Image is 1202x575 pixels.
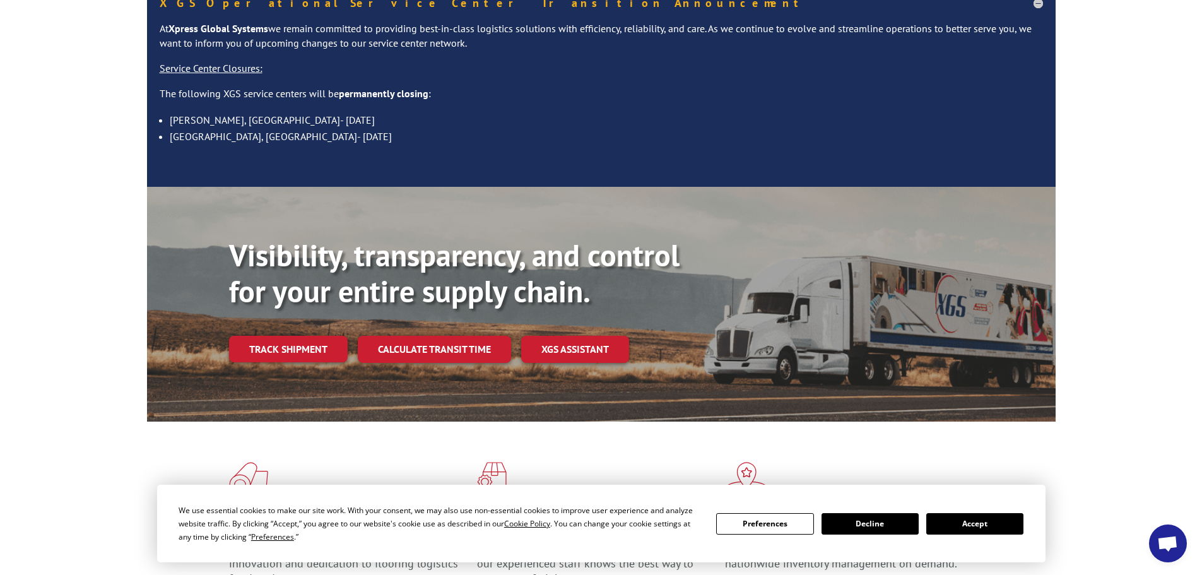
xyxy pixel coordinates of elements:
[157,485,1046,562] div: Cookie Consent Prompt
[179,504,701,543] div: We use essential cookies to make our site work. With your consent, we may also use non-essential ...
[170,112,1043,128] li: [PERSON_NAME], [GEOGRAPHIC_DATA]- [DATE]
[251,531,294,542] span: Preferences
[339,87,428,100] strong: permanently closing
[229,235,680,311] b: Visibility, transparency, and control for your entire supply chain.
[229,336,348,362] a: Track shipment
[521,336,629,363] a: XGS ASSISTANT
[160,86,1043,112] p: The following XGS service centers will be :
[358,336,511,363] a: Calculate transit time
[822,513,919,535] button: Decline
[504,518,550,529] span: Cookie Policy
[160,21,1043,62] p: At we remain committed to providing best-in-class logistics solutions with efficiency, reliabilit...
[477,462,507,495] img: xgs-icon-focused-on-flooring-red
[725,462,769,495] img: xgs-icon-flagship-distribution-model-red
[168,22,268,35] strong: Xpress Global Systems
[926,513,1023,535] button: Accept
[170,128,1043,145] li: [GEOGRAPHIC_DATA], [GEOGRAPHIC_DATA]- [DATE]
[229,462,268,495] img: xgs-icon-total-supply-chain-intelligence-red
[160,62,262,74] u: Service Center Closures:
[1149,525,1187,562] a: Open chat
[716,513,813,535] button: Preferences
